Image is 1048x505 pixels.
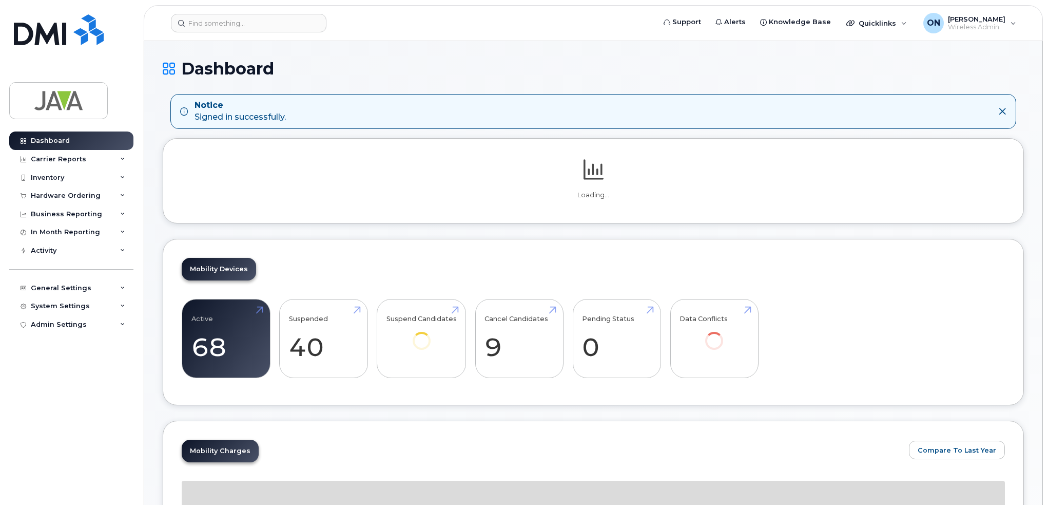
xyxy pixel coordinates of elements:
p: Loading... [182,191,1005,200]
h1: Dashboard [163,60,1024,78]
a: Mobility Devices [182,258,256,280]
span: Compare To Last Year [918,445,996,455]
a: Cancel Candidates 9 [484,305,554,372]
a: Pending Status 0 [582,305,651,372]
button: Compare To Last Year [909,441,1005,459]
a: Suspended 40 [289,305,358,372]
a: Active 68 [191,305,261,372]
a: Mobility Charges [182,440,259,462]
a: Data Conflicts [680,305,749,364]
div: Signed in successfully. [195,100,286,123]
a: Suspend Candidates [386,305,457,364]
strong: Notice [195,100,286,111]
